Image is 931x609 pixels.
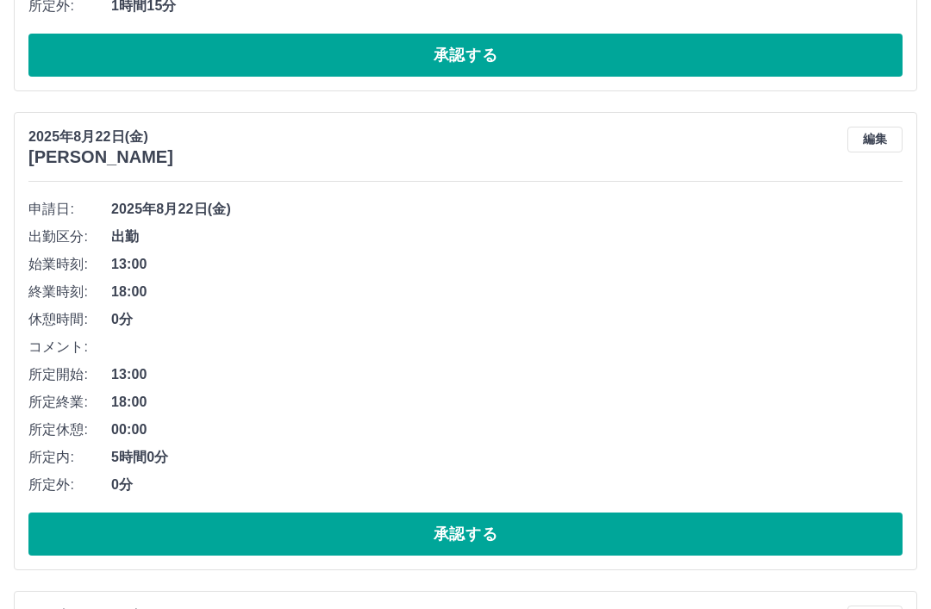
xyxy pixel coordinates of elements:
span: 2025年8月22日(金) [111,199,903,220]
span: 出勤区分: [28,227,111,247]
button: 編集 [847,127,903,152]
span: 所定内: [28,447,111,468]
span: 所定開始: [28,364,111,385]
span: コメント: [28,337,111,357]
span: 13:00 [111,254,903,275]
span: 18:00 [111,282,903,302]
h3: [PERSON_NAME] [28,147,173,167]
span: 終業時刻: [28,282,111,302]
span: 0分 [111,309,903,330]
span: 所定外: [28,475,111,495]
span: 00:00 [111,419,903,440]
span: 0分 [111,475,903,495]
span: 始業時刻: [28,254,111,275]
span: 出勤 [111,227,903,247]
span: 所定休憩: [28,419,111,440]
span: 休憩時間: [28,309,111,330]
span: 所定終業: [28,392,111,413]
span: 申請日: [28,199,111,220]
button: 承認する [28,34,903,77]
p: 2025年8月22日(金) [28,127,173,147]
span: 13:00 [111,364,903,385]
span: 18:00 [111,392,903,413]
span: 5時間0分 [111,447,903,468]
button: 承認する [28,513,903,556]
